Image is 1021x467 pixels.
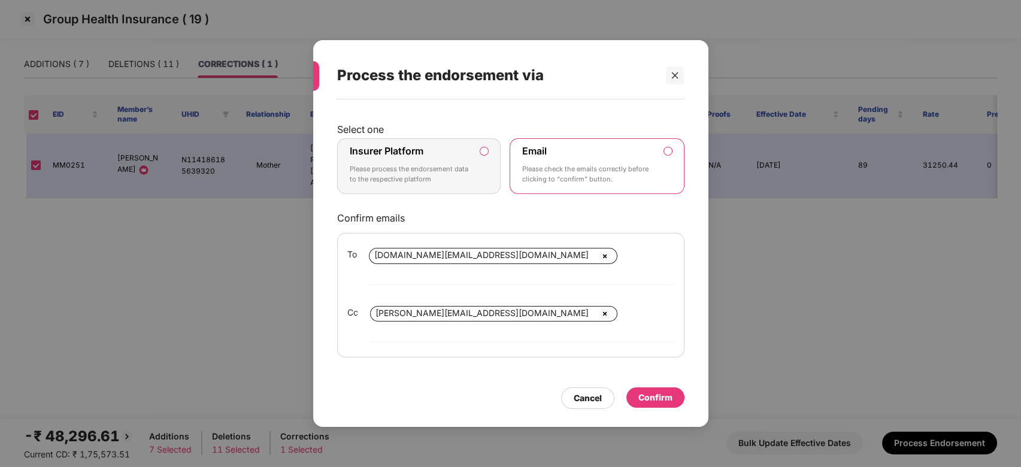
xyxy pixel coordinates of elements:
p: Confirm emails [337,212,684,224]
span: close [671,71,679,80]
img: svg+xml;base64,PHN2ZyBpZD0iQ3Jvc3MtMzJ4MzIiIHhtbG5zPSJodHRwOi8vd3d3LnczLm9yZy8yMDAwL3N2ZyIgd2lkdG... [598,307,612,321]
span: To [347,248,357,261]
p: Select one [337,123,684,135]
span: [DOMAIN_NAME][EMAIL_ADDRESS][DOMAIN_NAME] [374,250,589,260]
span: [PERSON_NAME][EMAIL_ADDRESS][DOMAIN_NAME] [375,308,589,318]
p: Please check the emails correctly before clicking to “confirm” button. [522,164,655,185]
div: Confirm [638,391,672,404]
div: Process the endorsement via [337,52,656,99]
div: Cancel [574,392,602,405]
label: Email [522,145,547,157]
input: Insurer PlatformPlease process the endorsement data to the respective platform [480,147,488,155]
p: Please process the endorsement data to the respective platform [350,164,472,185]
img: svg+xml;base64,PHN2ZyBpZD0iQ3Jvc3MtMzJ4MzIiIHhtbG5zPSJodHRwOi8vd3d3LnczLm9yZy8yMDAwL3N2ZyIgd2lkdG... [598,249,612,263]
input: EmailPlease check the emails correctly before clicking to “confirm” button. [664,147,672,155]
label: Insurer Platform [350,145,423,157]
span: Cc [347,306,358,319]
